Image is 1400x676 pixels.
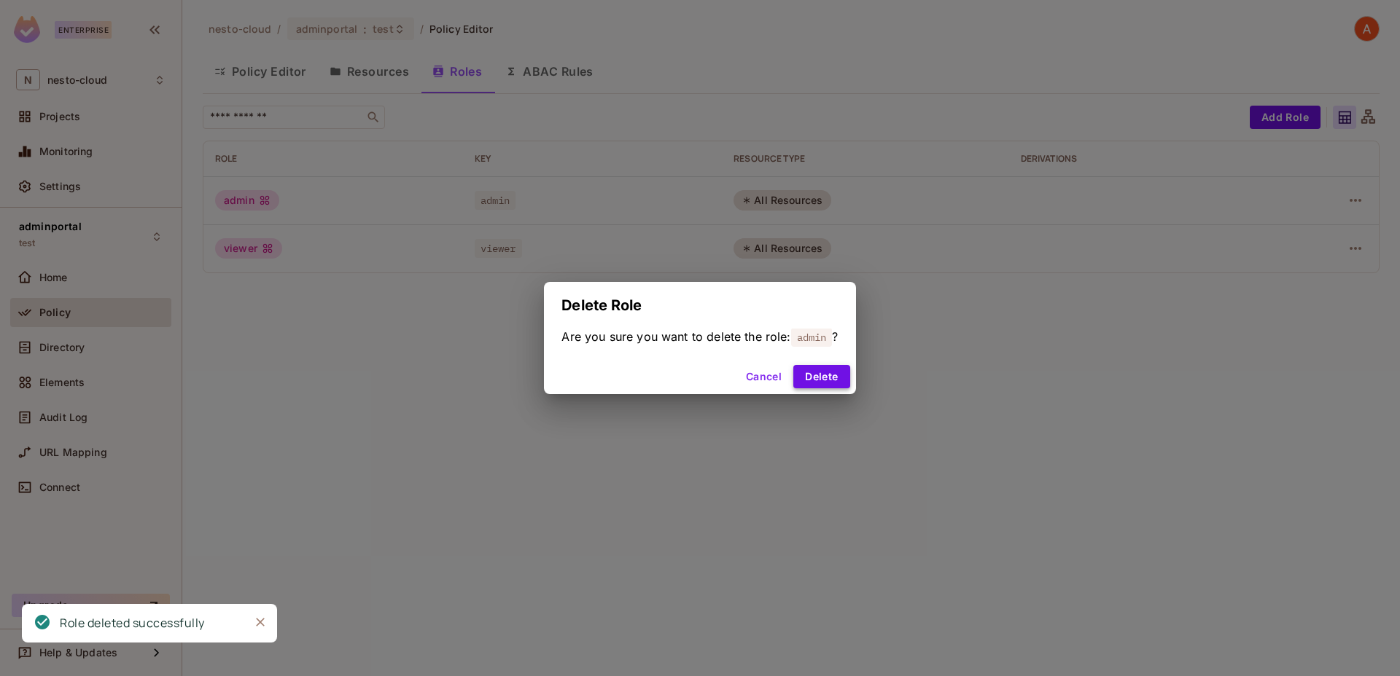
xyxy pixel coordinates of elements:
div: Role deleted successfully [60,614,205,632]
h2: Delete Role [544,282,855,329]
span: admin [791,328,833,347]
button: Cancel [740,365,787,388]
button: Delete [793,365,849,388]
span: Are you sure you want to delete the role: ? [561,329,838,345]
button: Close [249,611,271,633]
